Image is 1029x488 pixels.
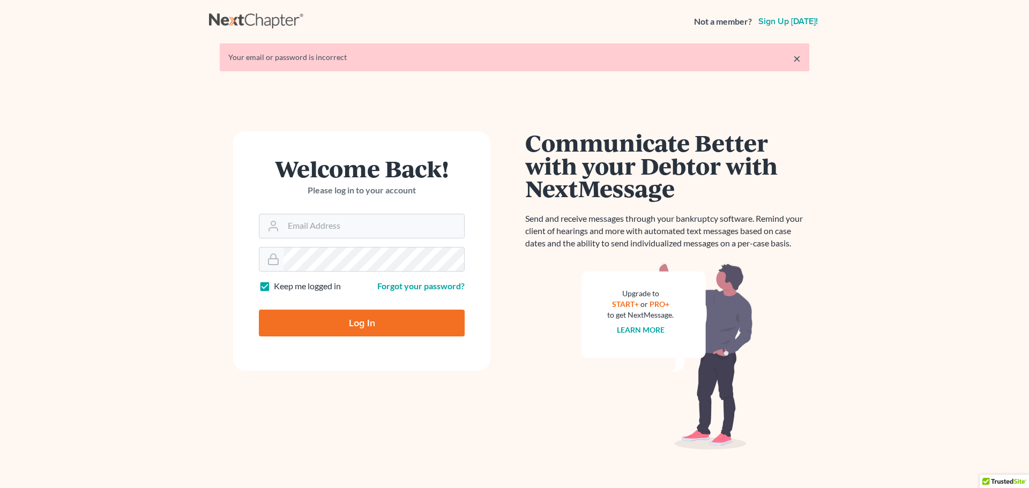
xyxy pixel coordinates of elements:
p: Please log in to your account [259,184,465,197]
span: or [640,299,648,309]
a: Forgot your password? [377,281,465,291]
a: × [793,52,801,65]
a: Learn more [617,325,665,334]
h1: Welcome Back! [259,157,465,180]
strong: Not a member? [694,16,752,28]
div: to get NextMessage. [607,310,674,320]
a: Sign up [DATE]! [756,17,820,26]
img: nextmessage_bg-59042aed3d76b12b5cd301f8e5b87938c9018125f34e5fa2b7a6b67550977c72.svg [581,262,753,450]
a: PRO+ [650,299,669,309]
label: Keep me logged in [274,280,341,292]
h1: Communicate Better with your Debtor with NextMessage [525,131,809,200]
p: Send and receive messages through your bankruptcy software. Remind your client of hearings and mo... [525,213,809,250]
div: Your email or password is incorrect [228,52,801,63]
a: START+ [612,299,639,309]
input: Email Address [284,214,464,238]
input: Log In [259,310,465,336]
div: Upgrade to [607,288,674,299]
